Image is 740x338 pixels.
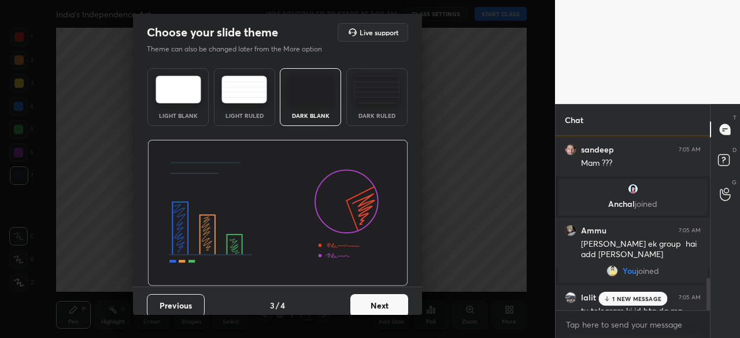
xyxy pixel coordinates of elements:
[565,199,700,209] p: Anchal
[732,146,737,154] p: D
[147,25,278,40] h2: Choose your slide theme
[360,29,398,36] h5: Live support
[635,198,657,209] span: joined
[732,178,737,187] p: G
[147,44,334,54] p: Theme can also be changed later from the More option
[581,144,614,155] h6: sandeep
[288,76,334,103] img: darkTheme.f0cc69e5.svg
[276,299,279,311] h4: /
[733,113,737,122] p: T
[350,294,408,317] button: Next
[612,295,661,302] p: 1 NEW MESSAGE
[221,76,267,103] img: lightRuledTheme.5fabf969.svg
[581,306,701,338] div: tu telegram ki id bta da ma reguest baj [PERSON_NAME] @ sushant
[581,225,606,236] h6: Ammu
[565,225,576,236] img: 8d904719d494452fadfaae524601eb94.jpg
[581,239,701,261] div: [PERSON_NAME] ek group hai add [PERSON_NAME]
[270,299,275,311] h4: 3
[147,294,205,317] button: Previous
[287,113,334,118] div: Dark Blank
[565,144,576,155] img: 0bab81aa99504d3eaa98e1f47f06b237.jpg
[637,266,659,276] span: joined
[354,113,400,118] div: Dark Ruled
[221,113,268,118] div: Light Ruled
[156,76,201,103] img: lightTheme.e5ed3b09.svg
[606,265,618,277] img: f9cedfd879bc469590c381557314c459.jpg
[565,292,576,303] img: 3
[556,105,593,135] p: Chat
[679,294,701,301] div: 7:05 AM
[155,113,201,118] div: Light Blank
[581,292,596,303] h6: lalit
[581,158,701,169] div: Mam ???
[147,140,408,287] img: darkThemeBanner.d06ce4a2.svg
[627,183,639,195] img: 32865500_7724CB2B-1E74-472F-BE4F-9E3A5539B9EC.png
[280,299,285,311] h4: 4
[354,76,399,103] img: darkRuledTheme.de295e13.svg
[556,136,710,311] div: grid
[679,146,701,153] div: 7:05 AM
[623,266,637,276] span: You
[679,227,701,234] div: 7:05 AM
